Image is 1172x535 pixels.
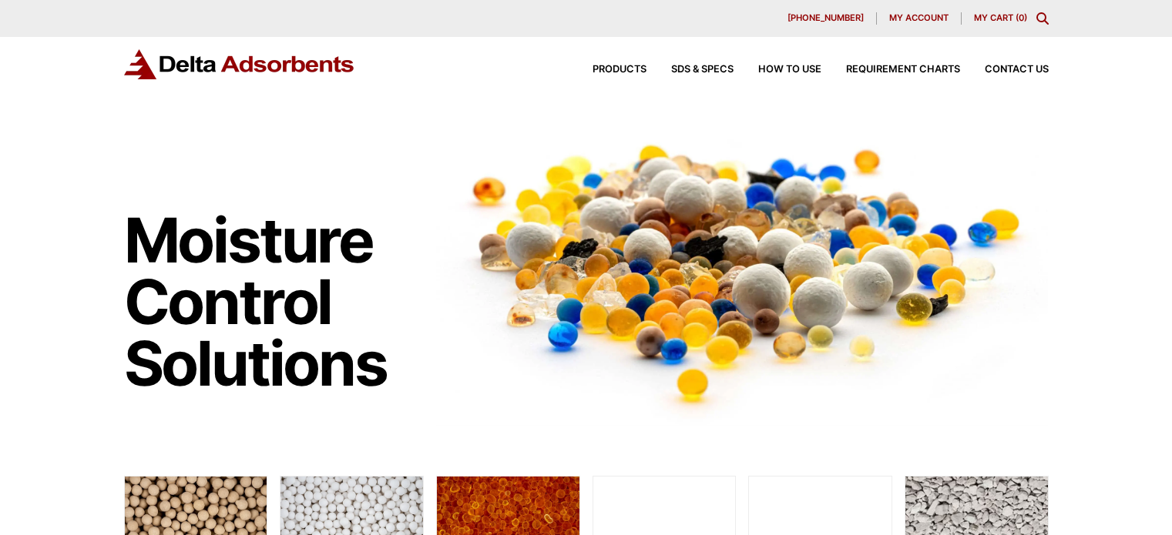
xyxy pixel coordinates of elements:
[124,49,355,79] img: Delta Adsorbents
[775,12,877,25] a: [PHONE_NUMBER]
[1019,12,1024,23] span: 0
[1036,12,1049,25] div: Toggle Modal Content
[974,12,1027,23] a: My Cart (0)
[436,116,1049,426] img: Image
[671,65,734,75] span: SDS & SPECS
[877,12,962,25] a: My account
[593,65,646,75] span: Products
[889,14,949,22] span: My account
[846,65,960,75] span: Requirement Charts
[734,65,821,75] a: How to Use
[787,14,864,22] span: [PHONE_NUMBER]
[568,65,646,75] a: Products
[646,65,734,75] a: SDS & SPECS
[960,65,1049,75] a: Contact Us
[758,65,821,75] span: How to Use
[124,209,421,394] h1: Moisture Control Solutions
[985,65,1049,75] span: Contact Us
[821,65,960,75] a: Requirement Charts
